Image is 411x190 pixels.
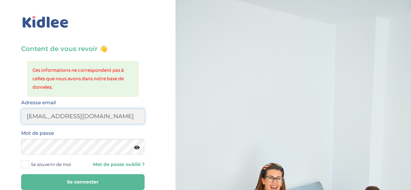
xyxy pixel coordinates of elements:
[88,161,145,168] a: Mot de passe oublié ?
[21,15,70,30] img: logo_kidlee_bleu
[21,174,145,190] button: Se connecter
[31,160,71,169] span: Se souvenir de moi
[21,108,145,124] input: Email
[21,44,145,53] h3: Content de vous revoir 👋
[32,66,133,92] li: Ces informations ne correspondent pas à celles que nous avons dans notre base de données.
[21,98,56,107] label: Adresse email
[21,129,54,137] label: Mot de passe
